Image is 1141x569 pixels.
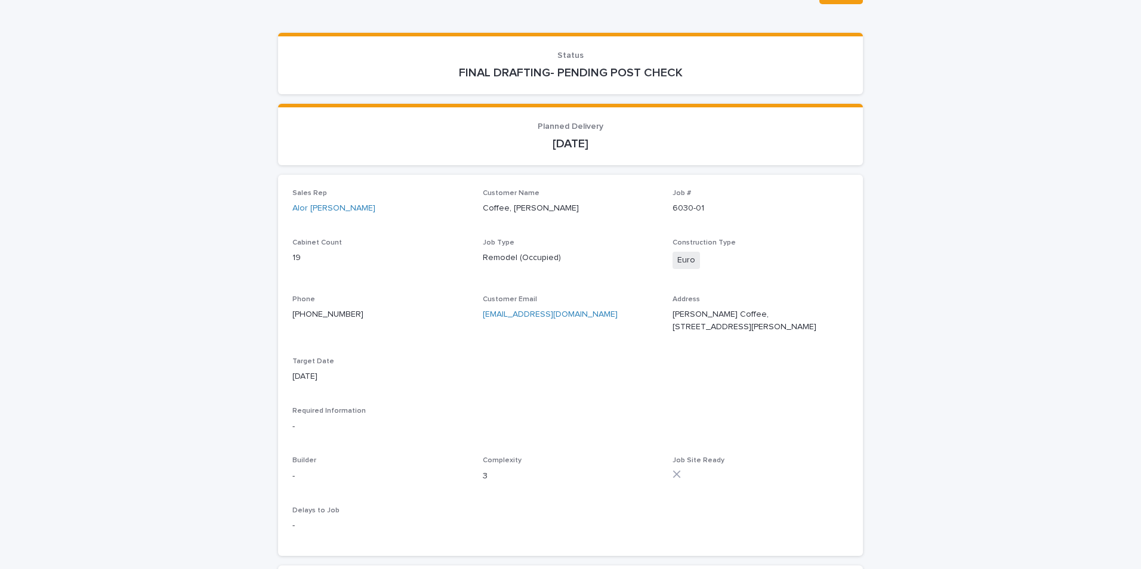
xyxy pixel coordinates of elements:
span: Complexity [483,457,522,464]
span: Planned Delivery [538,122,603,131]
p: [PERSON_NAME] Coffee, [STREET_ADDRESS][PERSON_NAME] [673,308,849,333]
a: [EMAIL_ADDRESS][DOMAIN_NAME] [483,310,618,318]
span: Phone [292,296,315,303]
span: Builder [292,457,316,464]
p: [DATE] [292,370,468,383]
span: Cabinet Count [292,239,342,246]
p: - [292,470,468,483]
span: Address [673,296,700,303]
p: 3 [483,470,659,483]
p: [DATE] [292,137,849,151]
span: Status [557,51,584,60]
span: Required Information [292,407,366,415]
p: 19 [292,252,468,264]
p: - [292,420,849,433]
span: Job Type [483,239,514,246]
span: Job Site Ready [673,457,724,464]
span: Sales Rep [292,190,327,197]
p: FINAL DRAFTING- PENDING POST CHECK [292,66,849,80]
p: - [292,519,849,532]
span: Delays to Job [292,507,340,514]
span: Construction Type [673,239,736,246]
p: Remodel (Occupied) [483,252,659,264]
a: [PHONE_NUMBER] [292,310,363,318]
span: Euro [673,252,700,269]
span: Target Date [292,358,334,365]
span: Customer Email [483,296,537,303]
p: Coffee, [PERSON_NAME] [483,202,659,215]
p: 6030-01 [673,202,849,215]
a: Alor [PERSON_NAME] [292,202,375,215]
span: Job # [673,190,691,197]
span: Customer Name [483,190,539,197]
